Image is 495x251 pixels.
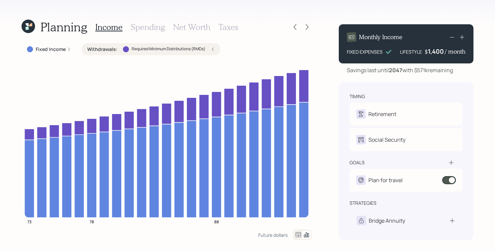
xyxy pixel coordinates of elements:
[87,46,118,53] label: Withdrawals :
[131,22,165,32] h3: Spending
[400,48,422,55] div: LIFESTYLE
[359,33,402,41] h4: Monthly Income
[95,22,123,32] h3: Income
[350,200,376,206] div: strategies
[445,48,465,55] h4: / month
[350,159,365,166] div: goals
[389,66,402,74] b: 2047
[27,219,32,224] tspan: 73
[428,47,445,55] div: 1,400
[132,46,205,52] label: Required Minimum Distributions (RMDs)
[369,217,405,225] div: Bridge Annuity
[347,66,453,74] div: Savings last until with $571k remaining
[425,48,428,55] h4: $
[258,232,288,238] div: Future dollars
[368,110,396,118] div: Retirement
[368,136,405,144] div: Social Security
[214,219,219,224] tspan: 88
[90,219,94,224] tspan: 78
[219,22,238,32] h3: Taxes
[40,20,87,34] h1: Planning
[36,46,66,53] label: Fixed Income
[368,176,403,184] div: Plan for travel
[350,93,365,100] div: timing
[173,22,210,32] h3: Net Worth
[347,48,383,55] div: FIXED EXPENSES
